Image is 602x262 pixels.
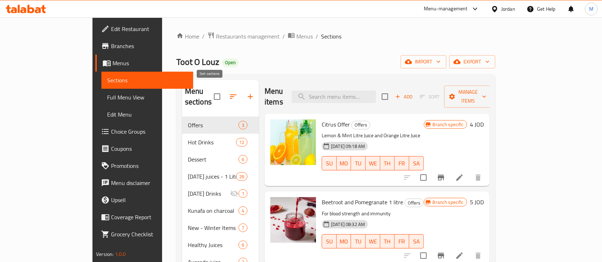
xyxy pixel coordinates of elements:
span: FR [397,236,406,247]
a: Upsell [95,191,193,209]
span: Citrus Offer [322,119,350,130]
div: items [239,155,247,164]
button: WE [366,156,380,170]
span: TU [354,158,363,169]
div: items [239,121,247,129]
span: Edit Restaurant [111,25,187,33]
span: [DATE] 08:32 AM [328,221,368,228]
button: SA [409,234,424,248]
div: Offers [351,121,370,129]
div: Menu-management [424,5,468,13]
span: Add [394,93,413,101]
span: Menus [112,59,187,67]
span: Open [222,60,239,66]
a: Sections [101,72,193,89]
a: Coupons [95,140,193,157]
a: Branches [95,37,193,55]
span: [DATE] Drinks [188,189,230,198]
a: Edit Menu [101,106,193,123]
span: WE [368,158,377,169]
svg: Inactive section [230,189,239,198]
div: Hot Drinks12 [182,134,259,151]
div: Open [222,58,239,67]
span: Select section [377,89,392,104]
a: Edit menu item [455,173,464,182]
span: Toot O Louz [176,54,219,70]
span: Hot Drinks [188,138,236,147]
span: Add item [392,91,415,102]
div: [DATE] juices - 1 Litre26 [182,168,259,185]
span: Dessert [188,155,239,164]
button: TU [351,156,366,170]
button: import [401,55,446,68]
h6: 5 JOD [470,197,484,207]
span: Offers [188,121,239,129]
button: SA [409,156,424,170]
a: Choice Groups [95,123,193,140]
div: items [239,224,247,232]
span: SA [412,236,421,247]
span: New - Winter Items [188,224,239,232]
button: MO [337,234,351,248]
button: FR [395,156,409,170]
span: Beetroot and Pomegranate 1 litre [322,197,403,207]
input: search [292,91,376,103]
span: Coupons [111,144,187,153]
span: Menu disclaimer [111,179,187,187]
button: SU [322,234,337,248]
div: items [236,172,247,181]
span: FR [397,158,406,169]
span: export [455,57,490,66]
span: Menus [296,32,313,41]
span: Branches [111,42,187,50]
button: TH [380,156,395,170]
span: MO [340,236,348,247]
div: Offers3 [182,117,259,134]
a: Menu disclaimer [95,174,193,191]
span: 1.0.0 [115,250,126,259]
a: Edit Restaurant [95,20,193,37]
span: Sections [107,76,187,84]
span: Select to update [416,170,431,185]
div: Kunafa on charcoal [188,206,239,215]
button: Add [392,91,415,102]
div: Ramadan Drinks [188,189,230,198]
h2: Menu items [265,86,283,107]
span: Healthy Juices [188,241,239,249]
span: Restaurants management [216,32,280,41]
div: Offers [405,199,423,207]
span: Offers [405,199,423,207]
span: Branch specific [430,121,467,128]
span: 6 [239,156,247,163]
button: WE [366,234,380,248]
h6: 4 JOD [470,119,484,129]
li: / [282,32,285,41]
div: items [239,189,247,198]
button: TU [351,234,366,248]
span: Offers [352,121,370,129]
button: Branch-specific-item [432,169,450,186]
span: import [406,57,441,66]
span: 12 [236,139,247,146]
span: Version: [96,250,114,259]
button: FR [395,234,409,248]
span: 1 [239,190,247,197]
span: Promotions [111,161,187,170]
span: TH [383,158,392,169]
span: SU [325,158,334,169]
div: [DATE] Drinks1 [182,185,259,202]
a: Menus [95,55,193,72]
span: SA [412,158,421,169]
li: / [202,32,205,41]
div: Healthy Juices6 [182,236,259,253]
span: [DATE] juices - 1 Litre [188,172,236,181]
span: Select all sections [210,89,225,104]
a: Restaurants management [207,32,280,41]
p: Lemon & Mint Litre Juice and Orange Litre Juice [322,131,424,140]
button: TH [380,234,395,248]
div: items [236,138,247,147]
